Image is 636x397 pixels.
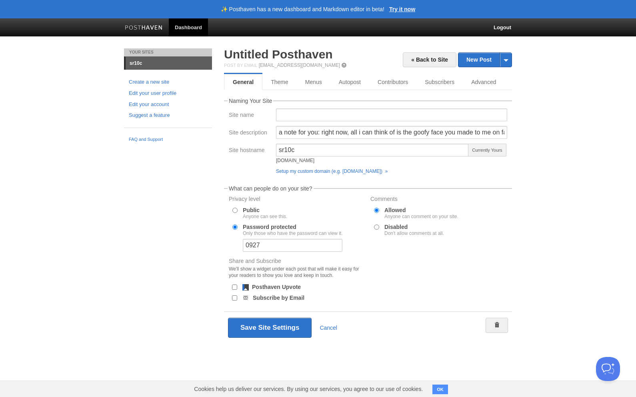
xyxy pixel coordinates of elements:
a: Cancel [320,325,337,331]
label: Share and Subscribe [229,258,366,281]
a: Create a new site [129,78,207,86]
img: Posthaven-bar [125,25,163,31]
label: Site hostname [229,147,271,155]
legend: Naming Your Site [228,98,273,104]
a: Untitled Posthaven [224,48,333,61]
a: « Back to Site [403,52,456,67]
a: Dashboard [169,18,208,36]
span: Post by Email [224,63,257,68]
div: Don't allow comments at all. [384,231,444,236]
a: Try it now [389,6,415,12]
a: Menus [297,74,330,90]
label: Subscribe by Email [253,295,304,301]
label: Comments [370,196,507,204]
label: Password protected [243,224,342,236]
a: Suggest a feature [129,111,207,120]
button: Save Site Settings [228,318,312,338]
a: Setup my custom domain (e.g. [DOMAIN_NAME]) » [276,168,388,174]
label: Disabled [384,224,444,236]
div: Anyone can comment on your site. [384,214,458,219]
label: Public [243,207,287,219]
a: Logout [488,18,517,36]
a: Theme [262,74,297,90]
a: Subscribers [416,74,463,90]
a: FAQ and Support [129,136,207,143]
a: Autopost [330,74,369,90]
li: Your Sites [124,48,212,56]
div: [DOMAIN_NAME] [276,158,469,163]
a: sr10c [126,57,212,70]
a: General [224,74,262,90]
label: Site name [229,112,271,120]
span: Currently Yours [468,144,506,156]
a: Advanced [463,74,504,90]
div: Only those who have the password can view it. [243,231,342,236]
label: Site description [229,130,271,137]
header: ✨ Posthaven has a new dashboard and Markdown editor in beta! [221,6,384,12]
label: Allowed [384,207,458,219]
a: Contributors [369,74,416,90]
button: OK [432,385,448,394]
a: Edit your user profile [129,89,207,98]
div: Anyone can see this. [243,214,287,219]
a: Edit your account [129,100,207,109]
span: Cookies help us deliver our services. By using our services, you agree to our use of cookies. [186,381,431,397]
legend: What can people do on your site? [228,186,314,191]
a: [EMAIL_ADDRESS][DOMAIN_NAME] [259,62,340,68]
label: Privacy level [229,196,366,204]
a: New Post [458,53,512,67]
iframe: Help Scout Beacon - Open [596,357,620,381]
div: We'll show a widget under each post that will make it easy for your readers to show you love and ... [229,266,366,279]
label: Posthaven Upvote [252,284,301,290]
